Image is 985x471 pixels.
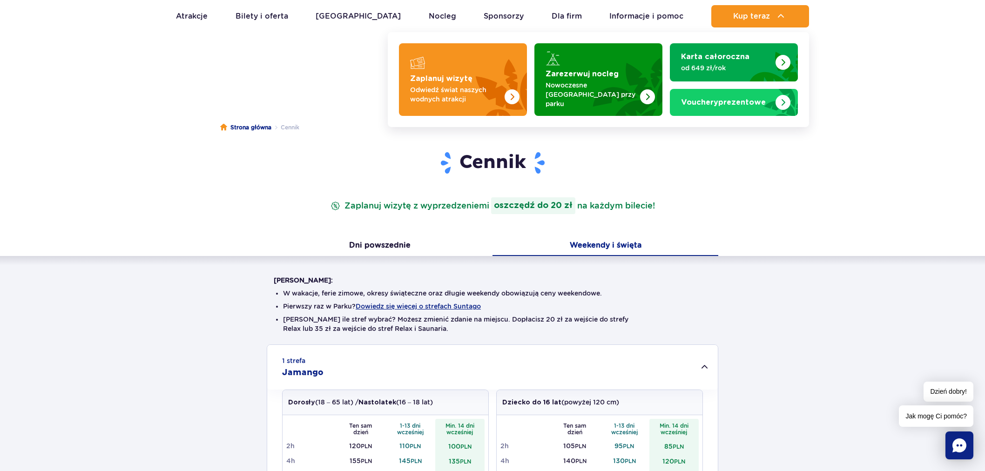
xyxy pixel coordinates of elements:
[274,151,711,175] h1: Cennik
[288,397,433,407] p: (18 – 65 lat) / (16 – 18 lat)
[236,5,288,27] a: Bilety i oferta
[283,302,702,311] li: Pierwszy raz w Parku?
[502,397,619,407] p: (powyżej 120 cm)
[546,81,636,108] p: Nowoczesne [GEOGRAPHIC_DATA] przy parku
[484,5,524,27] a: Sponsorzy
[575,443,586,450] small: PLN
[460,443,472,450] small: PLN
[673,443,684,450] small: PLN
[600,438,649,453] td: 95
[460,458,471,465] small: PLN
[550,438,600,453] td: 105
[358,399,396,406] strong: Nastolatek
[274,276,333,284] strong: [PERSON_NAME]:
[411,458,422,464] small: PLN
[288,399,315,406] strong: Dorosły
[410,75,472,82] strong: Zaplanuj wizytę
[681,53,749,61] strong: Karta całoroczna
[410,443,421,450] small: PLN
[336,419,386,438] th: Ten sam dzień
[429,5,456,27] a: Nocleg
[546,70,619,78] strong: Zarezerwuj nocleg
[286,453,336,468] td: 4h
[283,315,702,333] li: [PERSON_NAME] ile stref wybrać? Możesz zmienić zdanie na miejscu. Dopłacisz 20 zł za wejście do s...
[945,431,973,459] div: Chat
[534,43,662,116] a: Zarezerwuj nocleg
[733,12,770,20] span: Kup teraz
[282,356,305,365] small: 1 strefa
[435,419,485,438] th: Min. 14 dni wcześniej
[674,458,685,465] small: PLN
[410,85,501,104] p: Odwiedź świat naszych wodnych atrakcji
[220,123,271,132] a: Strona główna
[385,453,435,468] td: 145
[600,453,649,468] td: 130
[649,453,699,468] td: 120
[681,99,766,106] strong: prezentowe
[500,453,550,468] td: 4h
[176,5,208,27] a: Atrakcje
[435,453,485,468] td: 135
[336,453,386,468] td: 155
[336,438,386,453] td: 120
[435,438,485,453] td: 100
[491,197,575,214] strong: oszczędź do 20 zł
[681,99,718,106] span: Vouchery
[924,382,973,402] span: Dzień dobry!
[329,197,657,214] p: Zaplanuj wizytę z wyprzedzeniem na każdym bilecie!
[552,5,582,27] a: Dla firm
[267,236,492,256] button: Dni powszednie
[502,399,561,406] strong: Dziecko do 16 lat
[550,419,600,438] th: Ten sam dzień
[492,236,718,256] button: Weekendy i święta
[623,443,634,450] small: PLN
[681,63,772,73] p: od 649 zł/rok
[399,43,527,116] a: Zaplanuj wizytę
[282,367,324,378] h2: Jamango
[625,458,636,464] small: PLN
[361,458,372,464] small: PLN
[670,89,798,116] a: Vouchery prezentowe
[356,303,481,310] button: Dowiedz się więcej o strefach Suntago
[385,419,435,438] th: 1-13 dni wcześniej
[670,43,798,81] a: Karta całoroczna
[711,5,809,27] button: Kup teraz
[575,458,587,464] small: PLN
[385,438,435,453] td: 110
[600,419,649,438] th: 1-13 dni wcześniej
[271,123,299,132] li: Cennik
[500,438,550,453] td: 2h
[550,453,600,468] td: 140
[649,419,699,438] th: Min. 14 dni wcześniej
[649,438,699,453] td: 85
[899,405,973,427] span: Jak mogę Ci pomóc?
[316,5,401,27] a: [GEOGRAPHIC_DATA]
[361,443,372,450] small: PLN
[283,289,702,298] li: W wakacje, ferie zimowe, okresy świąteczne oraz długie weekendy obowiązują ceny weekendowe.
[286,438,336,453] td: 2h
[609,5,683,27] a: Informacje i pomoc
